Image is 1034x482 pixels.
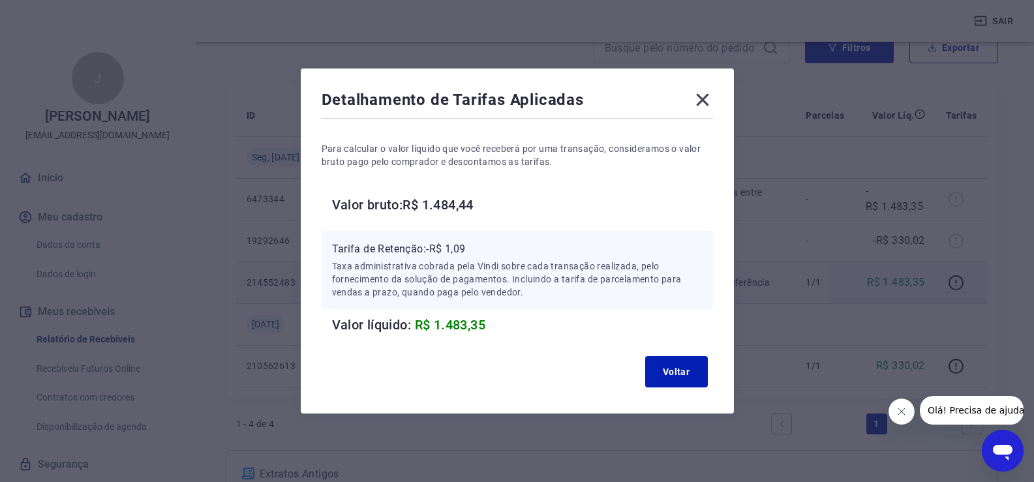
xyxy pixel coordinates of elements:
div: Detalhamento de Tarifas Aplicadas [322,89,713,115]
h6: Valor bruto: R$ 1.484,44 [332,194,713,215]
p: Taxa administrativa cobrada pela Vindi sobre cada transação realizada, pelo fornecimento da soluç... [332,260,703,299]
p: Para calcular o valor líquido que você receberá por uma transação, consideramos o valor bruto pag... [322,142,713,168]
iframe: Botão para abrir a janela de mensagens [982,430,1024,472]
button: Voltar [645,356,708,387]
iframe: Mensagem da empresa [920,396,1024,425]
span: Olá! Precisa de ajuda? [8,9,110,20]
span: R$ 1.483,35 [415,317,485,333]
h6: Valor líquido: [332,314,713,335]
iframe: Fechar mensagem [889,399,915,425]
p: Tarifa de Retenção: -R$ 1,09 [332,241,703,257]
